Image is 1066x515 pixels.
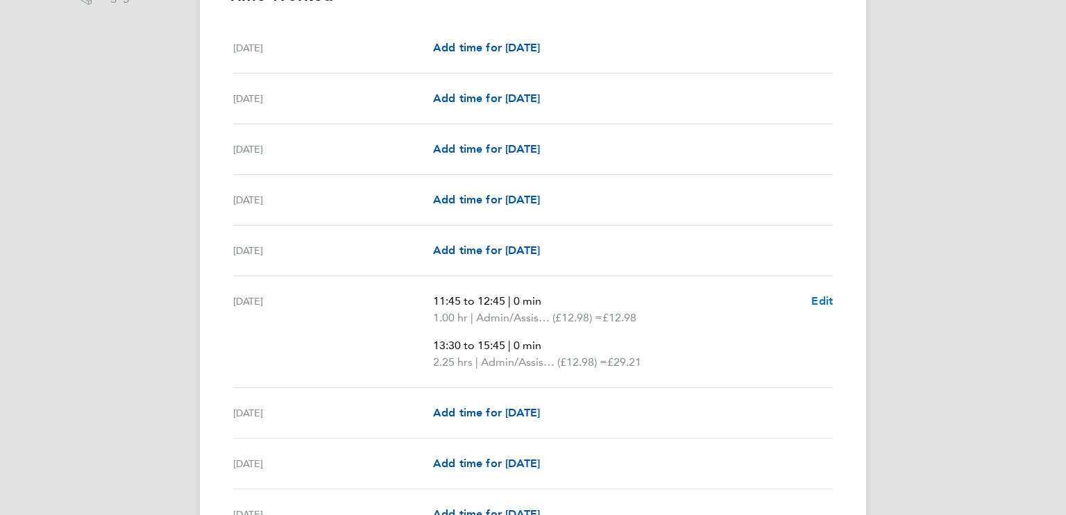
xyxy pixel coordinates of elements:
span: | [471,311,473,324]
a: Add time for [DATE] [433,90,540,107]
span: (£12.98) = [552,311,602,324]
span: Admin/Assistant Coach Rat [481,354,557,371]
span: Add time for [DATE] [433,142,540,155]
span: (£12.98) = [557,355,607,369]
span: 11:45 to 12:45 [433,294,505,307]
span: Add time for [DATE] [433,92,540,105]
span: 0 min [514,294,541,307]
a: Add time for [DATE] [433,141,540,158]
a: Edit [811,293,833,310]
a: Add time for [DATE] [433,242,540,259]
a: Add time for [DATE] [433,40,540,56]
span: | [508,339,511,352]
span: | [475,355,478,369]
span: Admin/Assistant Coach Rat [476,310,552,326]
span: £12.98 [602,311,636,324]
div: [DATE] [233,192,433,208]
div: [DATE] [233,293,433,371]
span: 0 min [514,339,541,352]
span: 1.00 hr [433,311,468,324]
div: [DATE] [233,40,433,56]
span: 2.25 hrs [433,355,473,369]
a: Add time for [DATE] [433,192,540,208]
span: Add time for [DATE] [433,244,540,257]
div: [DATE] [233,242,433,259]
a: Add time for [DATE] [433,455,540,472]
span: Edit [811,294,833,307]
span: Add time for [DATE] [433,193,540,206]
div: [DATE] [233,141,433,158]
span: Add time for [DATE] [433,457,540,470]
span: Add time for [DATE] [433,406,540,419]
a: Add time for [DATE] [433,405,540,421]
span: 13:30 to 15:45 [433,339,505,352]
span: | [508,294,511,307]
div: [DATE] [233,405,433,421]
span: £29.21 [607,355,641,369]
div: [DATE] [233,90,433,107]
div: [DATE] [233,455,433,472]
span: Add time for [DATE] [433,41,540,54]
